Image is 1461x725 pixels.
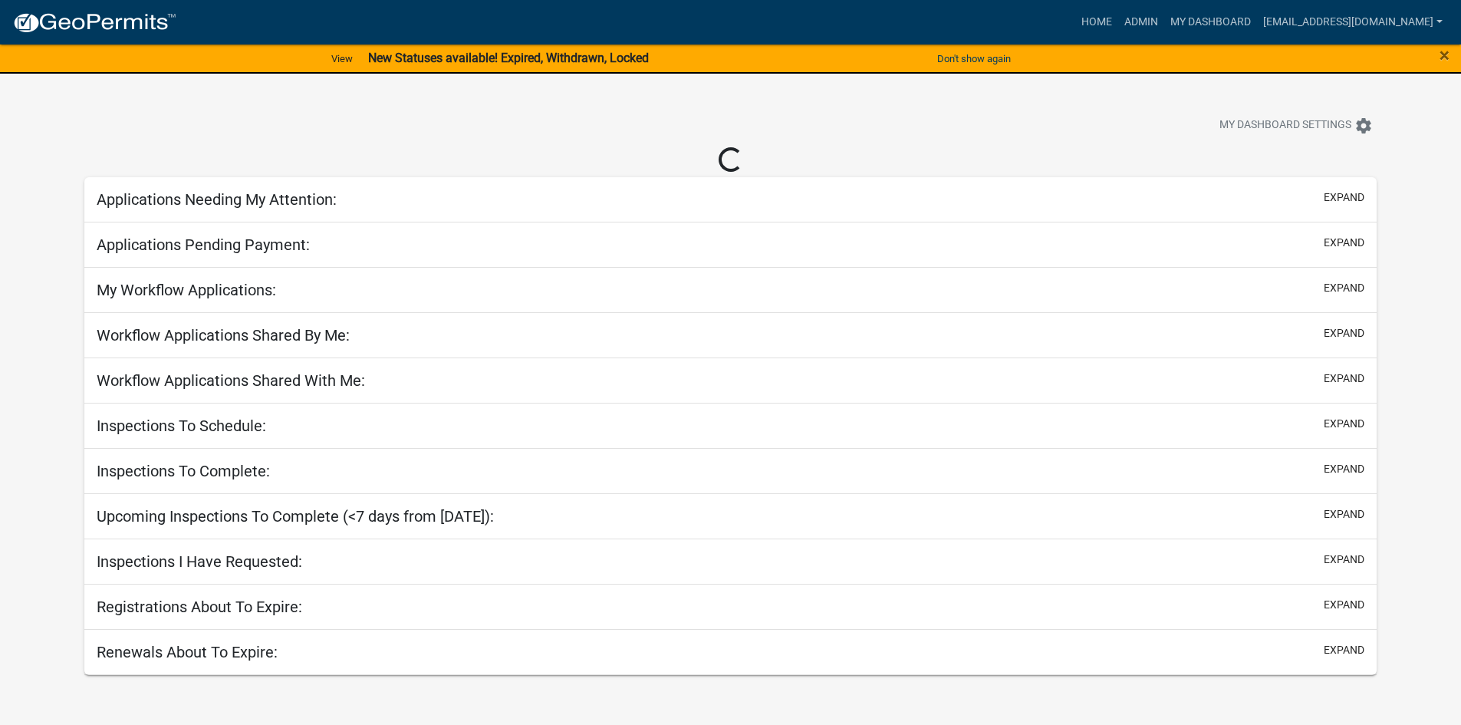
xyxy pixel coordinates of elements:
[97,598,302,616] h5: Registrations About To Expire:
[1324,597,1364,613] button: expand
[97,236,310,254] h5: Applications Pending Payment:
[368,51,649,65] strong: New Statuses available! Expired, Withdrawn, Locked
[97,190,337,209] h5: Applications Needing My Attention:
[1257,8,1449,37] a: [EMAIL_ADDRESS][DOMAIN_NAME]
[1324,235,1364,251] button: expand
[97,552,302,571] h5: Inspections I Have Requested:
[1354,117,1373,135] i: settings
[97,417,266,435] h5: Inspections To Schedule:
[1324,189,1364,206] button: expand
[1324,461,1364,477] button: expand
[1075,8,1118,37] a: Home
[1440,44,1449,66] span: ×
[97,507,494,526] h5: Upcoming Inspections To Complete (<7 days from [DATE]):
[931,46,1017,71] button: Don't show again
[1118,8,1164,37] a: Admin
[1324,416,1364,432] button: expand
[97,326,350,344] h5: Workflow Applications Shared By Me:
[97,281,276,299] h5: My Workflow Applications:
[1324,506,1364,522] button: expand
[97,462,270,480] h5: Inspections To Complete:
[1324,371,1364,387] button: expand
[97,371,365,390] h5: Workflow Applications Shared With Me:
[1164,8,1257,37] a: My Dashboard
[97,643,278,661] h5: Renewals About To Expire:
[1324,642,1364,658] button: expand
[1207,110,1385,140] button: My Dashboard Settingssettings
[1440,46,1449,64] button: Close
[1324,552,1364,568] button: expand
[1324,325,1364,341] button: expand
[1324,280,1364,296] button: expand
[1219,117,1351,135] span: My Dashboard Settings
[325,46,359,71] a: View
